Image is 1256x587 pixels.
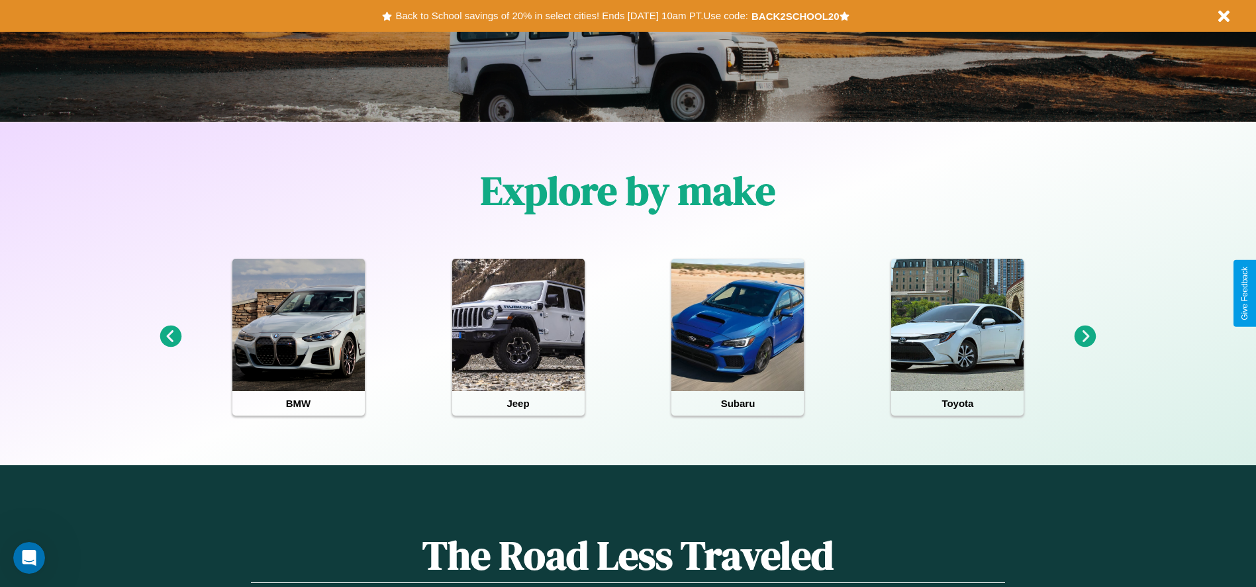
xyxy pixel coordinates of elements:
[891,391,1024,416] h4: Toyota
[13,542,45,574] iframe: Intercom live chat
[392,7,751,25] button: Back to School savings of 20% in select cities! Ends [DATE] 10am PT.Use code:
[232,391,365,416] h4: BMW
[751,11,840,22] b: BACK2SCHOOL20
[1240,267,1249,320] div: Give Feedback
[671,391,804,416] h4: Subaru
[452,391,585,416] h4: Jeep
[481,163,775,218] h1: Explore by make
[251,528,1004,583] h1: The Road Less Traveled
